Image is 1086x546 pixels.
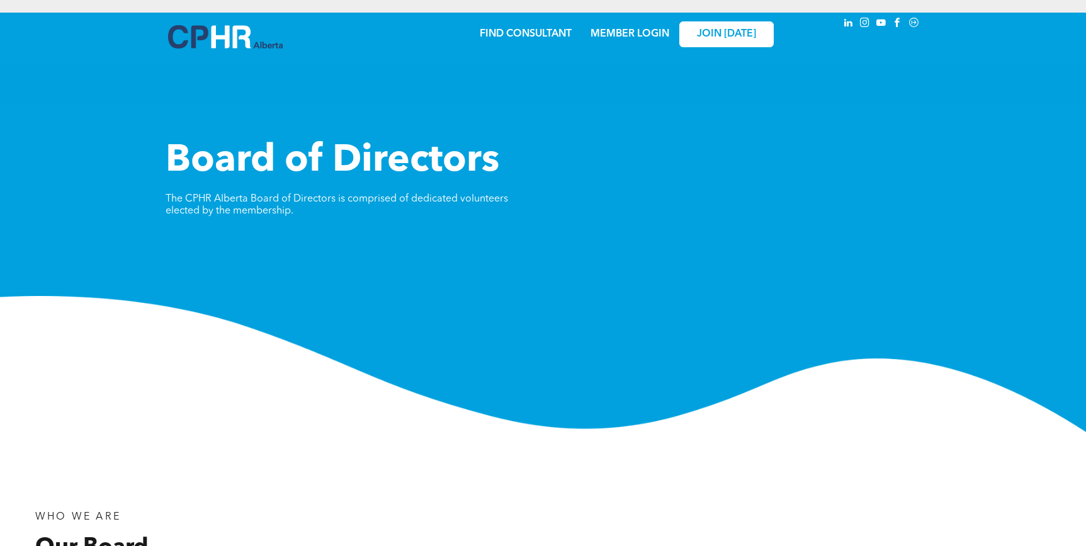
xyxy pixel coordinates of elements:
a: facebook [891,16,905,33]
span: Board of Directors [166,142,499,180]
a: linkedin [842,16,856,33]
a: Social network [907,16,921,33]
span: WHO WE ARE [35,512,121,522]
a: youtube [874,16,888,33]
span: The CPHR Alberta Board of Directors is comprised of dedicated volunteers elected by the membership. [166,194,508,216]
a: MEMBER LOGIN [591,29,669,39]
span: JOIN [DATE] [697,28,756,40]
a: FIND CONSULTANT [480,29,572,39]
img: A blue and white logo for cp alberta [168,25,283,48]
a: instagram [858,16,872,33]
a: JOIN [DATE] [679,21,774,47]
